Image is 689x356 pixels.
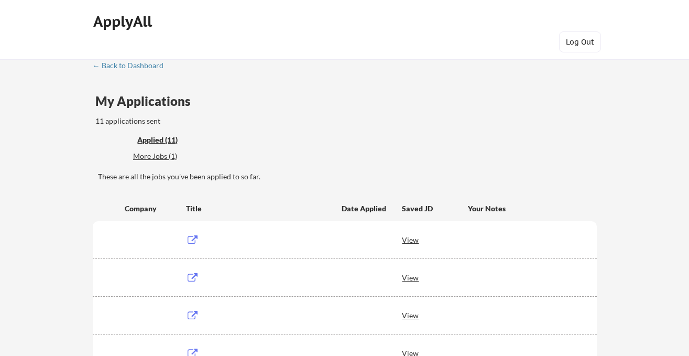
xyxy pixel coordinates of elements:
div: Company [125,203,177,214]
div: Title [186,203,332,214]
div: More Jobs (1) [133,151,210,161]
div: These are job applications we think you'd be a good fit for, but couldn't apply you to automatica... [133,151,210,162]
div: Applied (11) [137,135,205,145]
div: ← Back to Dashboard [93,62,171,69]
div: My Applications [95,95,199,107]
div: These are all the jobs you've been applied to so far. [137,135,205,146]
div: View [402,268,468,287]
a: ← Back to Dashboard [93,61,171,72]
div: 11 applications sent [95,116,298,126]
button: Log Out [559,31,601,52]
div: Your Notes [468,203,587,214]
div: View [402,306,468,325]
div: View [402,230,468,249]
div: ApplyAll [93,13,155,30]
div: These are all the jobs you've been applied to so far. [98,171,597,182]
div: Saved JD [402,199,468,218]
div: Date Applied [342,203,388,214]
